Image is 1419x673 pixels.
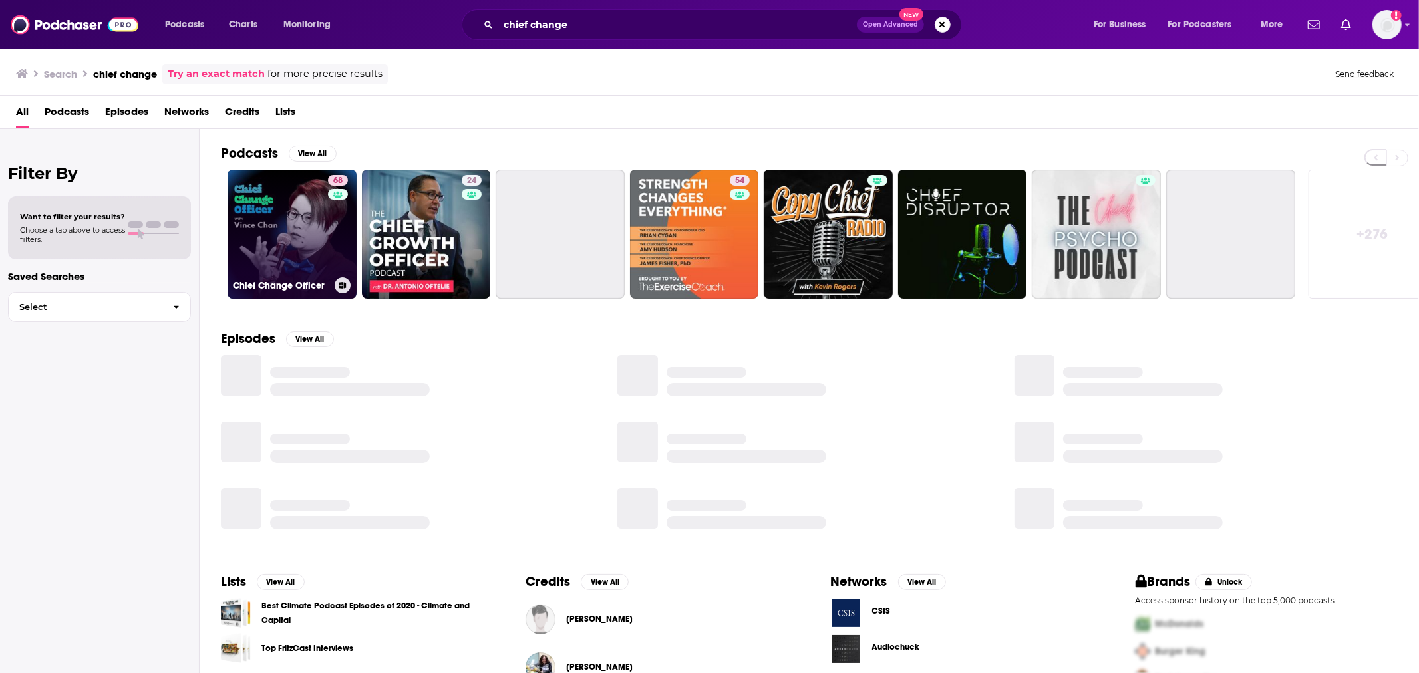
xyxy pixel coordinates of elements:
[831,598,1093,628] a: CSIS logoCSIS
[1195,574,1252,590] button: Unlock
[1168,15,1232,34] span: For Podcasters
[872,642,920,652] span: Audiochuck
[1136,573,1191,590] h2: Brands
[362,170,491,299] a: 24
[1130,638,1156,665] img: Second Pro Logo
[156,14,222,35] button: open menu
[1391,10,1402,21] svg: Add a profile image
[164,101,209,128] a: Networks
[221,145,337,162] a: PodcastsView All
[474,9,975,40] div: Search podcasts, credits, & more...
[8,164,191,183] h2: Filter By
[8,270,191,283] p: Saved Searches
[20,225,125,244] span: Choose a tab above to access filters.
[831,573,887,590] h2: Networks
[566,662,633,672] span: [PERSON_NAME]
[105,101,148,128] a: Episodes
[225,101,259,128] a: Credits
[566,614,633,624] span: [PERSON_NAME]
[228,170,357,299] a: 68Chief Change Officer
[1160,14,1251,35] button: open menu
[730,175,750,186] a: 54
[1094,15,1146,34] span: For Business
[221,633,251,663] a: Top FritzCast Interviews
[898,574,946,590] button: View All
[581,574,629,590] button: View All
[1372,10,1402,39] img: User Profile
[831,598,862,628] img: CSIS logo
[221,331,275,347] h2: Episodes
[863,21,918,28] span: Open Advanced
[333,174,343,188] span: 68
[8,292,191,322] button: Select
[1331,68,1398,80] button: Send feedback
[498,14,857,35] input: Search podcasts, credits, & more...
[229,15,257,34] span: Charts
[233,280,329,291] h3: Chief Change Officer
[831,634,862,664] img: Audiochuck logo
[1372,10,1402,39] button: Show profile menu
[1372,10,1402,39] span: Logged in as hmill
[221,331,334,347] a: EpisodesView All
[220,14,265,35] a: Charts
[462,175,482,186] a: 24
[16,101,29,128] a: All
[275,101,295,128] a: Lists
[289,146,337,162] button: View All
[45,101,89,128] a: Podcasts
[1156,646,1206,657] span: Burger King
[328,175,348,186] a: 68
[1261,15,1283,34] span: More
[283,15,331,34] span: Monitoring
[93,68,157,80] h3: chief change
[467,174,476,188] span: 24
[526,605,555,634] img: Aisha Khan
[20,212,125,221] span: Want to filter your results?
[526,573,629,590] a: CreditsView All
[1251,14,1300,35] button: open menu
[1156,618,1204,630] span: McDonalds
[857,17,924,33] button: Open AdvancedNew
[899,8,923,21] span: New
[526,598,788,640] button: Aisha KhanAisha Khan
[831,573,946,590] a: NetworksView All
[1084,14,1163,35] button: open menu
[630,170,759,299] a: 54
[257,574,305,590] button: View All
[872,606,891,616] span: CSIS
[44,68,77,80] h3: Search
[1130,610,1156,638] img: First Pro Logo
[267,67,383,82] span: for more precise results
[526,573,570,590] h2: Credits
[566,614,633,624] a: Aisha Khan
[274,14,348,35] button: open menu
[566,662,633,672] a: Shari D Teigman
[261,641,353,656] a: Top FritzCast Interviews
[1336,13,1356,36] a: Show notifications dropdown
[286,331,334,347] button: View All
[735,174,744,188] span: 54
[11,12,138,37] img: Podchaser - Follow, Share and Rate Podcasts
[221,573,246,590] h2: Lists
[165,15,204,34] span: Podcasts
[1303,13,1325,36] a: Show notifications dropdown
[9,303,162,311] span: Select
[168,67,265,82] a: Try an exact match
[221,573,305,590] a: ListsView All
[221,145,278,162] h2: Podcasts
[831,634,1093,664] a: Audiochuck logoAudiochuck
[1136,595,1398,605] p: Access sponsor history on the top 5,000 podcasts.
[221,598,251,628] a: Best Climate Podcast Episodes of 2020 - Climate and Capital
[261,599,483,628] a: Best Climate Podcast Episodes of 2020 - Climate and Capital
